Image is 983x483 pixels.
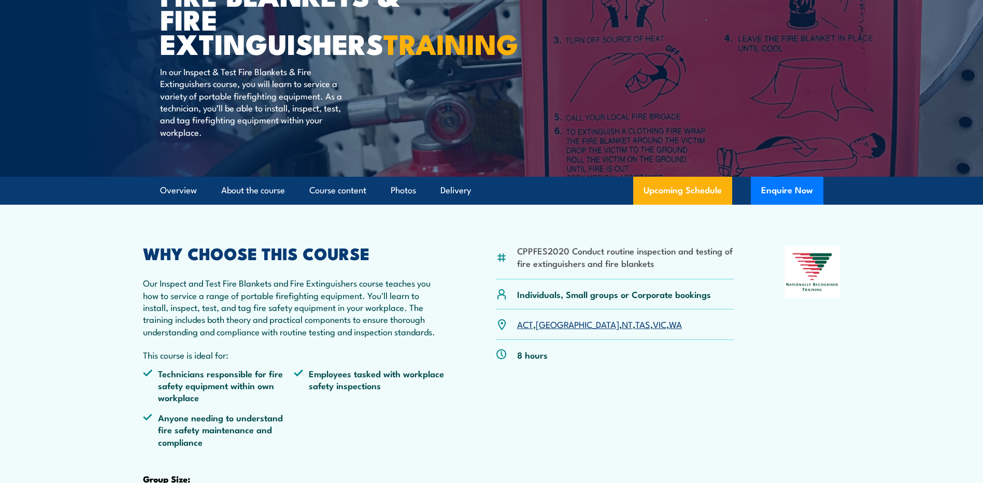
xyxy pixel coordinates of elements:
[143,277,446,337] p: Our Inspect and Test Fire Blankets and Fire Extinguishers course teaches you how to service a ran...
[221,177,285,204] a: About the course
[309,177,366,204] a: Course content
[517,245,734,269] li: CPPFES2020 Conduct routine inspection and testing of fire extinguishers and fire blankets
[391,177,416,204] a: Photos
[536,318,619,330] a: [GEOGRAPHIC_DATA]
[517,288,711,300] p: Individuals, Small groups or Corporate bookings
[517,349,548,361] p: 8 hours
[669,318,682,330] a: WA
[622,318,633,330] a: NT
[785,246,840,299] img: Nationally Recognised Training logo.
[517,318,533,330] a: ACT
[160,65,349,138] p: In our Inspect & Test Fire Blankets & Fire Extinguishers course, you will learn to service a vari...
[383,21,518,64] strong: TRAINING
[517,318,682,330] p: , , , , ,
[440,177,471,204] a: Delivery
[751,177,823,205] button: Enquire Now
[294,367,445,404] li: Employees tasked with workplace safety inspections
[633,177,732,205] a: Upcoming Schedule
[160,177,197,204] a: Overview
[653,318,666,330] a: VIC
[143,367,294,404] li: Technicians responsible for fire safety equipment within own workplace
[143,411,294,448] li: Anyone needing to understand fire safety maintenance and compliance
[143,246,446,260] h2: WHY CHOOSE THIS COURSE
[143,349,446,361] p: This course is ideal for:
[635,318,650,330] a: TAS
